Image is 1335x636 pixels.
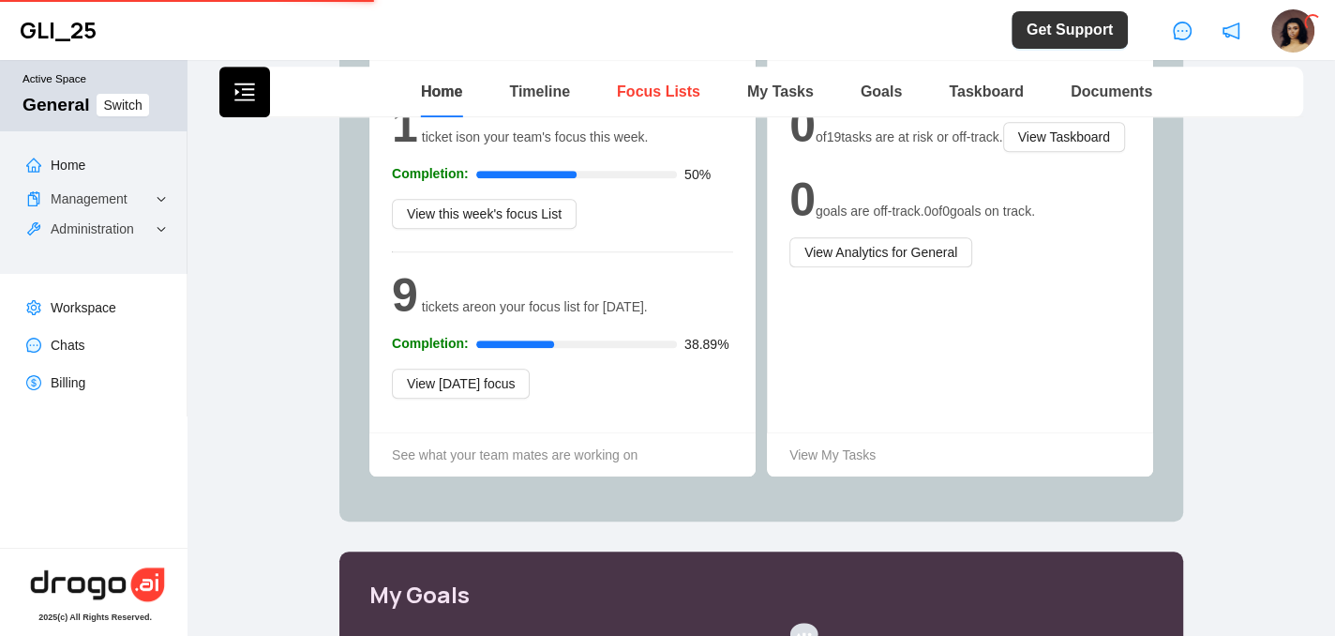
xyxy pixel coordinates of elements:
[51,191,127,206] a: Management
[684,338,711,351] span: 38.89%
[789,237,972,267] button: View Analytics for General
[789,445,1153,465] a: View My Tasks
[747,83,814,99] a: My Tasks
[26,191,41,206] span: snippets
[22,72,172,94] small: Active Space
[392,259,733,414] div: tickets are on your focus list for [DATE].
[861,83,902,99] a: Goals
[51,375,85,390] a: Billing
[392,163,469,184] b: Completion:
[804,242,957,263] span: View Analytics for General
[392,369,530,399] button: View [DATE] focus
[51,300,116,315] a: Workspace
[392,333,469,354] b: Completion:
[1003,122,1125,152] button: View Taskboard
[233,81,256,103] span: menu-unfold
[421,83,462,99] a: Home
[789,163,1131,267] div: goals are off-track. 0 of 0 goals on track.
[51,221,134,236] a: Administration
[1027,19,1113,41] span: Get Support
[51,338,85,353] a: Chats
[51,158,85,173] a: Home
[38,613,152,622] div: 2025 (c) All Rights Reserved.
[617,83,700,99] a: Focus Lists
[392,89,733,229] div: ticket is on your team's focus this week.
[1012,11,1128,49] button: Get Support
[949,83,1024,99] a: Taskboard
[1018,127,1110,147] span: View Taskboard
[392,269,418,322] span: 9
[1271,9,1314,53] img: vyolhnmv1r4i0qi6wdmu.jpg
[27,564,168,605] img: hera-logo
[509,83,570,99] a: Timeline
[369,582,1153,609] h4: My Goals
[392,199,577,229] button: View this week's focus List
[684,168,711,181] span: 50%
[1222,22,1240,40] span: notification
[26,221,41,236] span: tool
[1173,22,1192,40] span: message
[22,95,89,115] div: General
[392,445,756,465] a: See what your team mates are working on
[789,174,816,226] span: 0
[103,95,142,115] span: Switch
[97,94,148,116] button: Switch
[407,373,515,394] span: View [DATE] focus
[1071,83,1152,99] a: Documents
[407,204,562,224] span: View this week's focus List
